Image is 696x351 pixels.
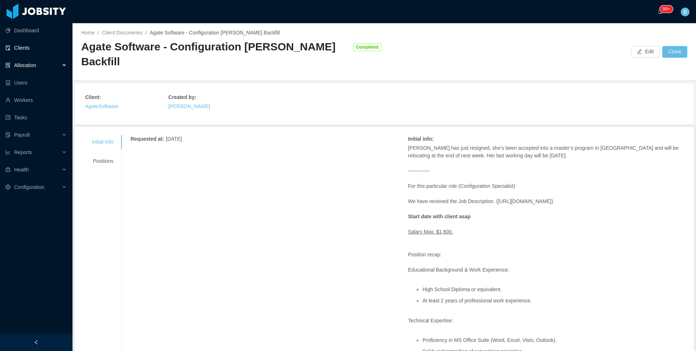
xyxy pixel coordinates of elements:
[408,144,685,160] p: [PERSON_NAME] has just resigned, she’s been accepted into a master’s program in [GEOGRAPHIC_DATA]...
[83,154,122,168] div: Positions
[5,63,11,68] i: icon: solution
[14,62,36,68] span: Allocation
[422,287,685,292] li: High School Diploma or equivalent.
[5,132,11,137] i: icon: file-protect
[5,110,67,125] a: icon: profileTasks
[408,198,685,205] p: We have received the Job Description. ([URL][DOMAIN_NAME])
[408,167,685,175] p: -------------
[408,136,434,142] strong: Initial info :
[408,229,453,235] ins: Salary Max: $1,600.
[662,46,687,58] button: Clone
[5,75,67,90] a: icon: robotUsers
[408,266,685,274] p: Educational Background & Work Experience:
[14,149,32,155] span: Reports
[5,185,11,190] i: icon: setting
[5,150,11,155] i: icon: line-chart
[631,46,659,58] button: icon: editEdit
[5,23,67,38] a: icon: pie-chartDashboard
[83,135,122,149] div: Initial Info
[98,30,99,36] span: /
[85,103,119,109] a: AgateSoftware
[408,243,685,259] p: Position recap:
[408,214,471,219] strong: Start date with client asap
[408,317,685,325] p: Technical Expertise:
[683,8,687,16] span: B
[130,136,164,142] strong: Requested at :
[85,94,101,100] strong: Client :
[14,184,44,190] span: Configuration
[81,40,349,69] div: Agate Software - Configuration [PERSON_NAME] Backfill
[81,30,95,36] a: Home
[166,136,182,142] span: [DATE]
[660,5,673,13] sup: 245
[14,132,30,138] span: Payroll
[5,41,67,55] a: icon: auditClients
[168,103,210,109] a: [PERSON_NAME]
[422,298,685,303] li: At least 2 years of professional work experience.
[658,9,663,14] i: icon: bell
[14,167,29,173] span: Health
[5,93,67,107] a: icon: userWorkers
[168,94,196,100] strong: Created by :
[145,30,147,36] span: /
[353,43,381,51] span: Completed
[150,30,280,36] span: Agate Software - Configuration [PERSON_NAME] Backfill
[408,182,685,190] p: For this particular role (Configuration Specialist)
[422,338,685,343] li: Proficiency in MS Office Suite (Word, Excel, Visio, Outlook).
[5,167,11,172] i: icon: medicine-box
[102,30,142,36] a: Client Discoveries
